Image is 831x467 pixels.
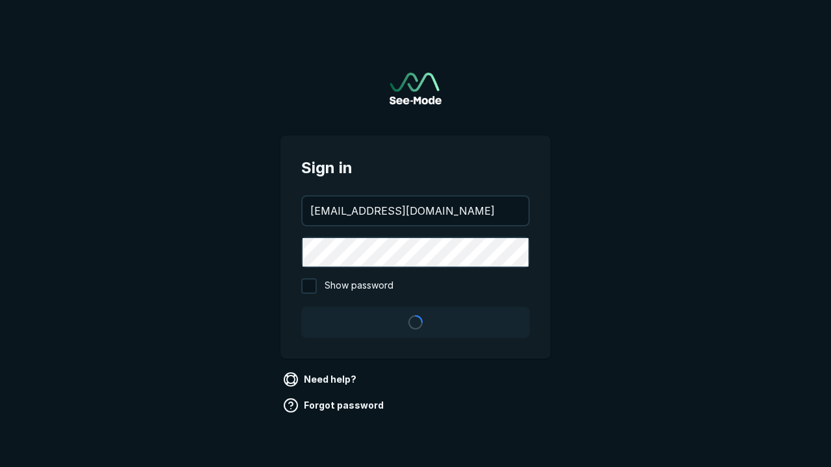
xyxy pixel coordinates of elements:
a: Go to sign in [390,73,441,104]
img: See-Mode Logo [390,73,441,104]
span: Show password [325,278,393,294]
input: your@email.com [303,197,528,225]
a: Forgot password [280,395,389,416]
a: Need help? [280,369,362,390]
span: Sign in [301,156,530,180]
